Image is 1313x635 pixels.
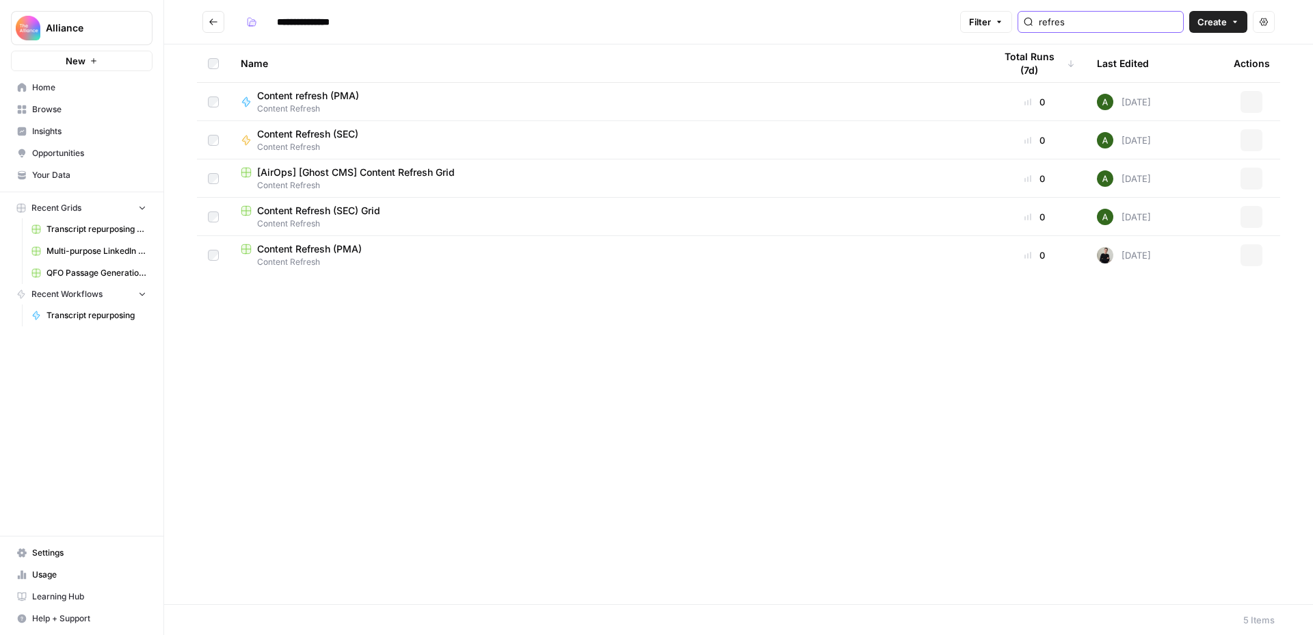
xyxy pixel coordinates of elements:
img: d65nc20463hou62czyfowuui0u3g [1097,170,1113,187]
div: Total Runs (7d) [994,44,1075,82]
span: Create [1197,15,1227,29]
span: Content Refresh (SEC) Grid [257,204,380,218]
a: Insights [11,120,152,142]
span: Transcript repurposing (CMO) [47,223,146,235]
span: QFO Passage Generation (FA) [47,267,146,279]
a: QFO Passage Generation (FA) [25,262,152,284]
span: Usage [32,569,146,581]
img: Alliance Logo [16,16,40,40]
div: [DATE] [1097,247,1151,263]
span: Browse [32,103,146,116]
a: Multi-purpose LinkedIn Workflow Grid [25,240,152,262]
input: Search [1039,15,1178,29]
span: Content Refresh [241,218,972,230]
button: Workspace: Alliance [11,11,152,45]
span: Content Refresh [257,141,369,153]
div: 5 Items [1243,613,1275,627]
span: Multi-purpose LinkedIn Workflow Grid [47,245,146,257]
span: Content Refresh [241,256,972,268]
span: Content Refresh (PMA) [257,242,362,256]
a: [AirOps] [Ghost CMS] Content Refresh GridContent Refresh [241,166,972,192]
div: [DATE] [1097,94,1151,110]
span: Content Refresh (SEC) [257,127,358,141]
span: Insights [32,125,146,138]
div: 0 [994,172,1075,185]
span: Learning Hub [32,591,146,603]
a: Content Refresh (SEC)Content Refresh [241,127,972,153]
a: Home [11,77,152,99]
span: Your Data [32,169,146,181]
a: Learning Hub [11,586,152,608]
span: Help + Support [32,612,146,625]
span: New [66,54,85,68]
div: [DATE] [1097,209,1151,225]
div: Actions [1234,44,1270,82]
img: rzyuksnmva7rad5cmpd7k6b2ndco [1097,247,1113,263]
a: Content Refresh (SEC) GridContent Refresh [241,204,972,230]
span: Alliance [46,21,129,35]
div: Last Edited [1097,44,1149,82]
div: [DATE] [1097,132,1151,148]
div: 0 [994,95,1075,109]
span: Content refresh (PMA) [257,89,359,103]
span: Recent Grids [31,202,81,214]
a: Content refresh (PMA)Content Refresh [241,89,972,115]
span: Content Refresh [257,103,370,115]
div: Name [241,44,972,82]
div: 0 [994,210,1075,224]
div: 0 [994,133,1075,147]
a: Opportunities [11,142,152,164]
button: Filter [960,11,1012,33]
a: Transcript repurposing [25,304,152,326]
span: Content Refresh [241,179,972,192]
a: Transcript repurposing (CMO) [25,218,152,240]
button: Recent Grids [11,198,152,218]
span: Filter [969,15,991,29]
a: Usage [11,564,152,586]
span: Home [32,81,146,94]
button: Help + Support [11,608,152,630]
a: Content Refresh (PMA)Content Refresh [241,242,972,268]
span: Recent Workflows [31,288,103,300]
button: Create [1189,11,1247,33]
button: Go back [202,11,224,33]
a: Settings [11,542,152,564]
img: d65nc20463hou62czyfowuui0u3g [1097,94,1113,110]
div: [DATE] [1097,170,1151,187]
span: Transcript repurposing [47,309,146,322]
img: d65nc20463hou62czyfowuui0u3g [1097,132,1113,148]
div: 0 [994,248,1075,262]
button: New [11,51,152,71]
a: Your Data [11,164,152,186]
img: d65nc20463hou62czyfowuui0u3g [1097,209,1113,225]
a: Browse [11,99,152,120]
span: Opportunities [32,147,146,159]
span: Settings [32,547,146,559]
button: Recent Workflows [11,284,152,304]
span: [AirOps] [Ghost CMS] Content Refresh Grid [257,166,455,179]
